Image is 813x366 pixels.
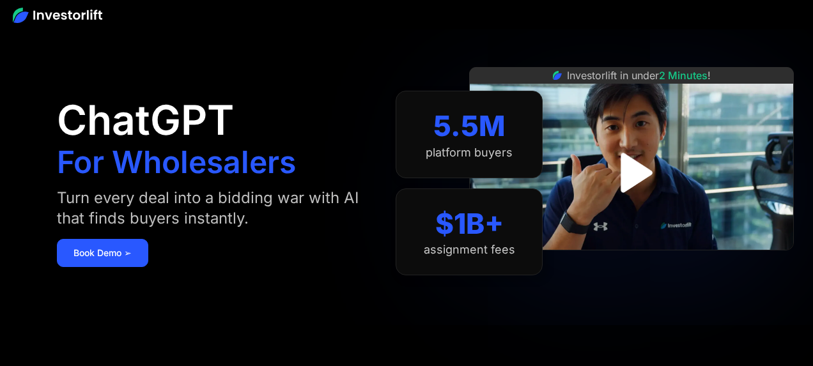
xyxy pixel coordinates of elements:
h1: ChatGPT [57,100,234,141]
div: platform buyers [426,146,513,160]
div: assignment fees [424,243,515,257]
div: $1B+ [435,207,504,241]
a: Book Demo ➢ [57,239,148,267]
h1: For Wholesalers [57,147,296,178]
a: open lightbox [603,144,660,201]
div: Investorlift in under ! [567,68,711,83]
iframe: Customer reviews powered by Trustpilot [536,257,727,272]
span: 2 Minutes [659,69,708,82]
div: 5.5M [433,109,506,143]
div: Turn every deal into a bidding war with AI that finds buyers instantly. [57,188,370,229]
